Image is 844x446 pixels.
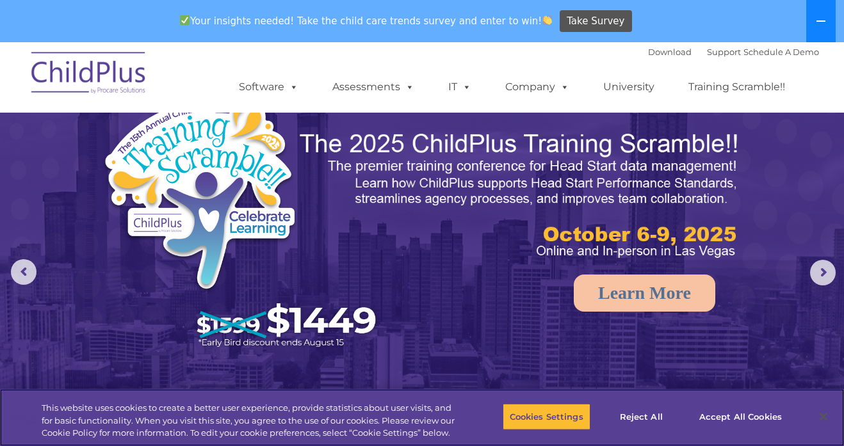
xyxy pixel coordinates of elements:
a: Software [226,74,311,100]
a: Assessments [320,74,427,100]
a: Support [707,47,741,57]
span: Your insights needed! Take the child care trends survey and enter to win! [174,8,558,33]
button: Cookies Settings [503,403,590,430]
img: ChildPlus by Procare Solutions [25,43,153,107]
div: This website uses cookies to create a better user experience, provide statistics about user visit... [42,402,464,440]
font: | [648,47,819,57]
img: 👏 [542,15,552,25]
a: Download [648,47,692,57]
button: Accept All Cookies [692,403,789,430]
button: Reject All [601,403,681,430]
a: University [590,74,667,100]
span: Take Survey [567,10,624,33]
a: Training Scramble!! [676,74,798,100]
a: Schedule A Demo [743,47,819,57]
a: IT [435,74,484,100]
a: Learn More [574,275,715,312]
a: Company [492,74,582,100]
a: Take Survey [560,10,632,33]
img: ✅ [180,15,190,25]
button: Close [809,402,838,431]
